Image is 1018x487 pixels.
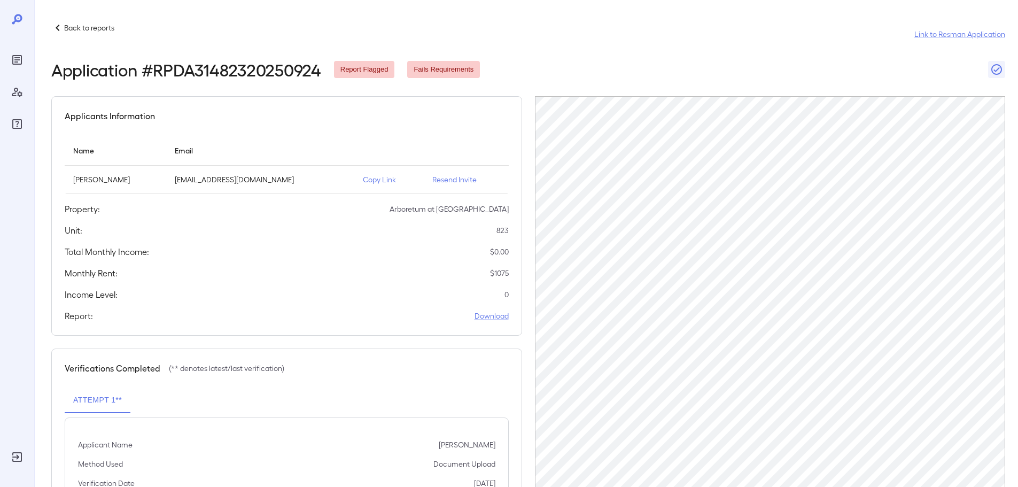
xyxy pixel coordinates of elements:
p: Back to reports [64,22,114,33]
p: 0 [504,289,509,300]
p: $ 1075 [490,268,509,279]
p: (** denotes latest/last verification) [169,363,284,374]
div: FAQ [9,115,26,133]
span: Fails Requirements [407,65,480,75]
h5: Unit: [65,224,82,237]
h5: Report: [65,310,93,322]
h2: Application # RPDA31482320250924 [51,60,321,79]
a: Link to Resman Application [914,29,1005,40]
h5: Verifications Completed [65,362,160,375]
p: Arboretum at [GEOGRAPHIC_DATA] [390,204,509,214]
div: Reports [9,51,26,68]
h5: Property: [65,203,100,215]
span: Report Flagged [334,65,395,75]
p: [EMAIL_ADDRESS][DOMAIN_NAME] [175,174,346,185]
p: Method Used [78,459,123,469]
p: Resend Invite [432,174,500,185]
p: Document Upload [433,459,495,469]
h5: Applicants Information [65,110,155,122]
h5: Monthly Rent: [65,267,118,280]
th: Name [65,135,166,166]
h5: Total Monthly Income: [65,245,149,258]
button: Close Report [988,61,1005,78]
p: 823 [496,225,509,236]
table: simple table [65,135,509,194]
a: Download [475,311,509,321]
p: [PERSON_NAME] [439,439,495,450]
p: Copy Link [363,174,415,185]
th: Email [166,135,354,166]
p: [PERSON_NAME] [73,174,158,185]
button: Attempt 1** [65,388,130,413]
div: Manage Users [9,83,26,101]
h5: Income Level: [65,288,118,301]
p: $ 0.00 [490,246,509,257]
p: Applicant Name [78,439,133,450]
div: Log Out [9,449,26,466]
